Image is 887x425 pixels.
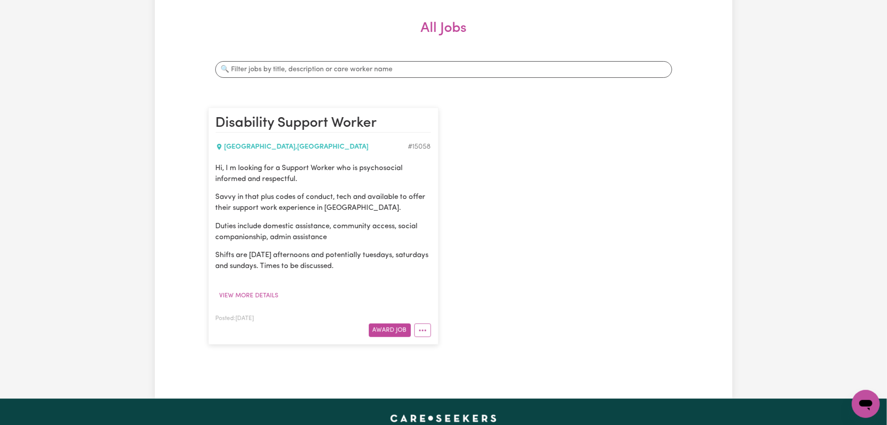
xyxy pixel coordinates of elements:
iframe: Button to launch messaging window [852,390,880,418]
p: Savvy in that plus codes of conduct, tech and available to offer their support work experience in... [216,192,431,213]
p: Shifts are [DATE] afternoons and potentially tuesdays, saturdays and sundays. Times to be discussed. [216,250,431,272]
h2: All Jobs [208,20,679,51]
input: 🔍 Filter jobs by title, description or care worker name [215,61,672,78]
span: Posted: [DATE] [216,316,254,321]
p: Hi, I m looking for a Support Worker who is psychosocial informed and respectful. [216,163,431,185]
button: More options [414,324,431,337]
button: View more details [216,289,283,303]
a: Careseekers home page [390,415,497,422]
button: Award Job [369,324,411,337]
p: Duties include domestic assistance, community access, social companionship, admin assistance [216,221,431,243]
div: Job ID #15058 [408,142,431,152]
h2: Disability Support Worker [216,115,431,132]
div: [GEOGRAPHIC_DATA] , [GEOGRAPHIC_DATA] [216,142,408,152]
